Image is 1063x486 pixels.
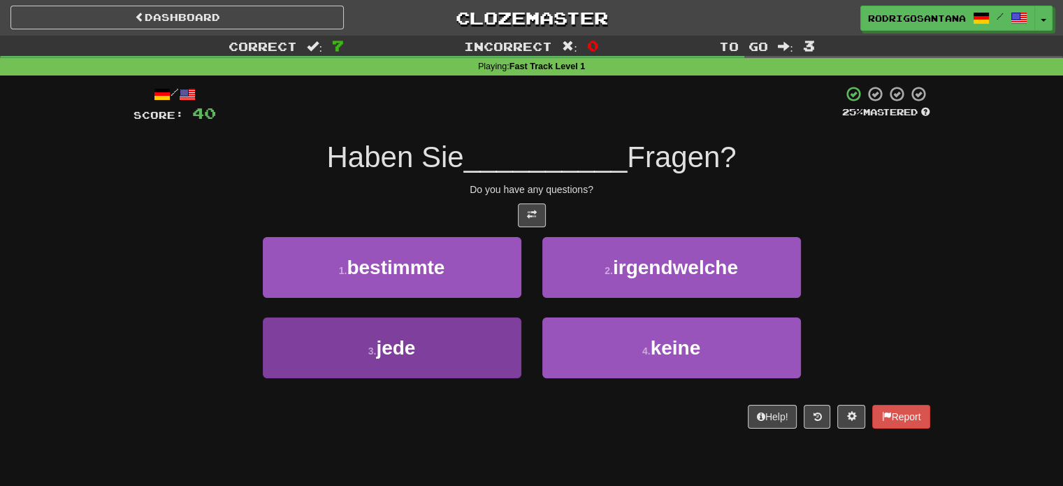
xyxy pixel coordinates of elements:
button: 1.bestimmte [263,237,521,298]
small: 1 . [339,265,347,276]
button: 4.keine [542,317,801,378]
span: 7 [332,37,344,54]
a: RodrigoSantana / [860,6,1035,31]
span: keine [651,337,701,359]
small: 4 . [642,345,651,357]
button: 3.jede [263,317,521,378]
span: 0 [587,37,599,54]
a: Clozemaster [365,6,698,30]
span: 40 [192,104,216,122]
span: jede [376,337,415,359]
span: / [997,11,1004,21]
small: 3 . [368,345,377,357]
span: To go [719,39,768,53]
button: Report [872,405,930,429]
div: Mastered [842,106,930,119]
span: Score: [133,109,184,121]
strong: Fast Track Level 1 [509,62,586,71]
span: Correct [229,39,297,53]
div: / [133,85,216,103]
span: Incorrect [464,39,552,53]
button: Round history (alt+y) [804,405,830,429]
span: bestimmte [347,257,444,278]
span: : [307,41,322,52]
span: __________ [464,141,628,173]
span: Haben Sie [326,141,463,173]
button: 2.irgendwelche [542,237,801,298]
span: 25 % [842,106,863,117]
span: 3 [803,37,815,54]
span: : [778,41,793,52]
span: Fragen? [627,141,736,173]
span: : [562,41,577,52]
div: Do you have any questions? [133,183,930,196]
span: irgendwelche [613,257,738,278]
button: Toggle translation (alt+t) [518,203,546,227]
small: 2 . [605,265,613,276]
a: Dashboard [10,6,344,29]
span: RodrigoSantana [868,12,966,24]
button: Help! [748,405,797,429]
